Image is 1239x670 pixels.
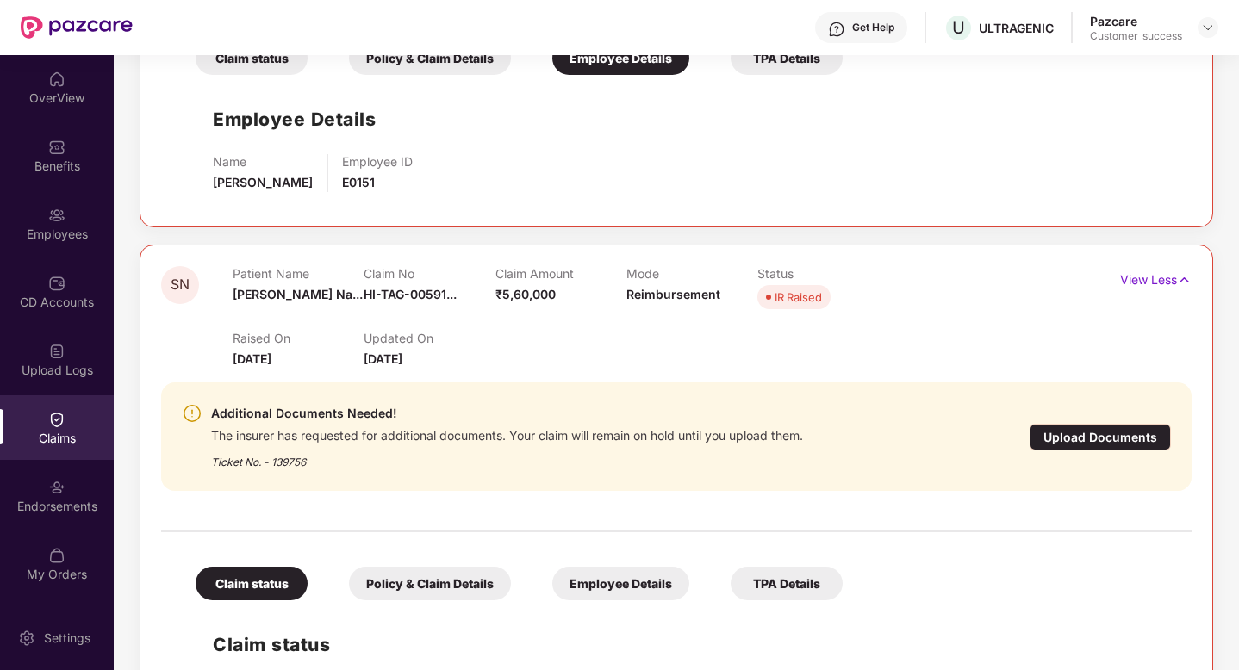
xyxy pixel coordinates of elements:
[213,630,1174,659] h2: Claim status
[1090,29,1182,43] div: Customer_success
[1201,21,1215,34] img: svg+xml;base64,PHN2ZyBpZD0iRHJvcGRvd24tMzJ4MzIiIHhtbG5zPSJodHRwOi8vd3d3LnczLm9yZy8yMDAwL3N2ZyIgd2...
[626,266,757,281] p: Mode
[48,547,65,564] img: svg+xml;base64,PHN2ZyBpZD0iTXlfT3JkZXJzIiBkYXRhLW5hbWU9Ik15IE9yZGVycyIgeG1sbnM9Imh0dHA6Ly93d3cudz...
[1090,13,1182,29] div: Pazcare
[495,266,626,281] p: Claim Amount
[211,424,803,444] div: The insurer has requested for additional documents. Your claim will remain on hold until you uplo...
[48,71,65,88] img: svg+xml;base64,PHN2ZyBpZD0iSG9tZSIgeG1sbnM9Imh0dHA6Ly93d3cudzMub3JnLzIwMDAvc3ZnIiB3aWR0aD0iMjAiIG...
[1120,266,1192,289] p: View Less
[196,567,308,600] div: Claim status
[349,567,511,600] div: Policy & Claim Details
[626,287,720,301] span: Reimbursement
[48,343,65,360] img: svg+xml;base64,PHN2ZyBpZD0iVXBsb2FkX0xvZ3MiIGRhdGEtbmFtZT0iVXBsb2FkIExvZ3MiIHhtbG5zPSJodHRwOi8vd3...
[213,105,376,133] h1: Employee Details
[364,351,402,366] span: [DATE]
[233,266,364,281] p: Patient Name
[731,41,843,75] div: TPA Details
[979,20,1054,36] div: ULTRAGENIC
[48,207,65,224] img: svg+xml;base64,PHN2ZyBpZD0iRW1wbG95ZWVzIiB4bWxucz0iaHR0cDovL3d3dy53My5vcmcvMjAwMC9zdmciIHdpZHRoPS...
[1177,270,1192,289] img: svg+xml;base64,PHN2ZyB4bWxucz0iaHR0cDovL3d3dy53My5vcmcvMjAwMC9zdmciIHdpZHRoPSIxNyIgaGVpZ2h0PSIxNy...
[552,567,689,600] div: Employee Details
[952,17,965,38] span: U
[48,479,65,496] img: svg+xml;base64,PHN2ZyBpZD0iRW5kb3JzZW1lbnRzIiB4bWxucz0iaHR0cDovL3d3dy53My5vcmcvMjAwMC9zdmciIHdpZH...
[233,287,363,301] span: [PERSON_NAME] Na...
[233,331,364,345] p: Raised On
[39,630,96,647] div: Settings
[211,403,803,424] div: Additional Documents Needed!
[342,154,413,169] p: Employee ID
[775,288,822,306] div: IR Raised
[852,21,894,34] div: Get Help
[828,21,845,38] img: svg+xml;base64,PHN2ZyBpZD0iSGVscC0zMngzMiIgeG1sbnM9Imh0dHA6Ly93d3cudzMub3JnLzIwMDAvc3ZnIiB3aWR0aD...
[552,41,689,75] div: Employee Details
[364,266,495,281] p: Claim No
[364,287,457,301] span: HI-TAG-00591...
[21,16,133,39] img: New Pazcare Logo
[213,175,313,189] span: [PERSON_NAME]
[233,351,271,366] span: [DATE]
[171,277,190,292] span: SN
[196,41,308,75] div: Claim status
[48,275,65,292] img: svg+xml;base64,PHN2ZyBpZD0iQ0RfQWNjb3VudHMiIGRhdGEtbmFtZT0iQ0QgQWNjb3VudHMiIHhtbG5zPSJodHRwOi8vd3...
[1030,424,1171,450] div: Upload Documents
[213,154,313,169] p: Name
[757,266,888,281] p: Status
[211,444,803,470] div: Ticket No. - 139756
[182,403,202,424] img: svg+xml;base64,PHN2ZyBpZD0iV2FybmluZ18tXzI0eDI0IiBkYXRhLW5hbWU9Ildhcm5pbmcgLSAyNHgyNCIgeG1sbnM9Im...
[349,41,511,75] div: Policy & Claim Details
[342,175,375,189] span: E0151
[364,331,495,345] p: Updated On
[18,630,35,647] img: svg+xml;base64,PHN2ZyBpZD0iU2V0dGluZy0yMHgyMCIgeG1sbnM9Imh0dHA6Ly93d3cudzMub3JnLzIwMDAvc3ZnIiB3aW...
[731,567,843,600] div: TPA Details
[48,411,65,428] img: svg+xml;base64,PHN2ZyBpZD0iQ2xhaW0iIHhtbG5zPSJodHRwOi8vd3d3LnczLm9yZy8yMDAwL3N2ZyIgd2lkdGg9IjIwIi...
[495,287,556,301] span: ₹5,60,000
[48,139,65,156] img: svg+xml;base64,PHN2ZyBpZD0iQmVuZWZpdHMiIHhtbG5zPSJodHRwOi8vd3d3LnczLm9yZy8yMDAwL3N2ZyIgd2lkdGg9Ij...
